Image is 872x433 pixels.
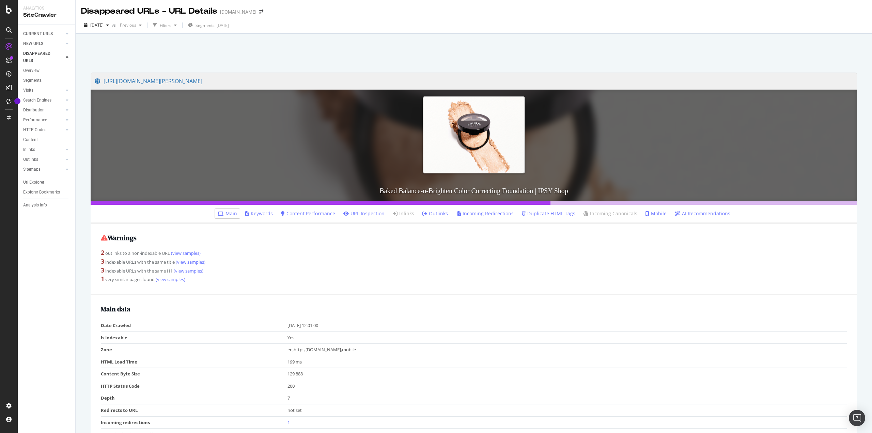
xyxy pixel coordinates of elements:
[23,77,42,84] div: Segments
[23,117,64,124] a: Performance
[81,20,112,31] button: [DATE]
[23,97,64,104] a: Search Engines
[101,416,287,429] td: Incoming redirections
[23,107,64,114] a: Distribution
[645,210,667,217] a: Mobile
[23,166,41,173] div: Sitemaps
[287,356,847,368] td: 199 ms
[23,97,51,104] div: Search Engines
[23,117,47,124] div: Performance
[343,210,385,217] a: URL Inspection
[101,356,287,368] td: HTML Load Time
[23,40,43,47] div: NEW URLS
[101,392,287,404] td: Depth
[675,210,730,217] a: AI Recommendations
[23,202,47,209] div: Analysis Info
[23,107,45,114] div: Distribution
[101,266,847,275] div: indexable URLs with the same H1
[23,50,58,64] div: DISAPPEARED URLS
[101,380,287,392] td: HTTP Status Code
[117,22,136,28] span: Previous
[101,234,847,242] h2: Warnings
[287,331,847,344] td: Yes
[287,320,847,331] td: [DATE] 12:01:00
[101,404,287,417] td: Redirects to URL
[95,73,853,90] a: [URL][DOMAIN_NAME][PERSON_NAME]
[91,180,857,201] h3: Baked Balance-n-Brighten Color Correcting Foundation | IPSY Shop
[155,276,185,282] a: (view samples)
[150,20,180,31] button: Filters
[287,407,844,414] div: not set
[23,202,71,209] a: Analysis Info
[23,50,64,64] a: DISAPPEARED URLS
[393,210,414,217] a: Inlinks
[23,179,71,186] a: Url Explorer
[101,275,847,283] div: very similar pages found
[160,22,171,28] div: Filters
[14,98,20,104] div: Tooltip anchor
[583,210,637,217] a: Incoming Canonicals
[23,5,70,11] div: Analytics
[117,20,144,31] button: Previous
[522,210,575,217] a: Duplicate HTML Tags
[281,210,335,217] a: Content Performance
[81,5,217,17] div: Disappeared URLs - URL Details
[23,189,71,196] a: Explorer Bookmarks
[218,210,237,217] a: Main
[101,320,287,331] td: Date Crawled
[23,126,46,134] div: HTTP Codes
[23,67,71,74] a: Overview
[422,210,448,217] a: Outlinks
[245,210,273,217] a: Keywords
[23,179,44,186] div: Url Explorer
[23,87,64,94] a: Visits
[23,156,64,163] a: Outlinks
[287,344,847,356] td: en,https,[DOMAIN_NAME],mobile
[287,380,847,392] td: 200
[220,9,256,15] div: [DOMAIN_NAME]
[23,126,64,134] a: HTTP Codes
[101,344,287,356] td: Zone
[259,10,263,14] div: arrow-right-arrow-left
[23,11,70,19] div: SiteCrawler
[175,259,205,265] a: (view samples)
[23,77,71,84] a: Segments
[101,248,847,257] div: outlinks to a non-indexable URL
[170,250,201,256] a: (view samples)
[456,210,514,217] a: Incoming Redirections
[217,22,229,28] div: [DATE]
[101,275,104,283] strong: 1
[23,146,64,153] a: Inlinks
[423,96,525,173] img: Baked Balance-n-Brighten Color Correcting Foundation | IPSY Shop
[101,257,847,266] div: indexable URLs with the same title
[101,305,847,313] h2: Main data
[23,189,60,196] div: Explorer Bookmarks
[23,146,35,153] div: Inlinks
[23,87,33,94] div: Visits
[173,268,203,274] a: (view samples)
[196,22,215,28] span: Segments
[112,22,117,28] span: vs
[23,30,64,37] a: CURRENT URLS
[23,40,64,47] a: NEW URLS
[287,368,847,380] td: 129,888
[287,419,290,426] a: 1
[101,368,287,380] td: Content Byte Size
[101,331,287,344] td: Is Indexable
[23,156,38,163] div: Outlinks
[101,257,104,265] strong: 3
[185,20,232,31] button: Segments[DATE]
[23,67,40,74] div: Overview
[287,392,847,404] td: 7
[23,136,38,143] div: Content
[23,30,53,37] div: CURRENT URLS
[101,266,104,274] strong: 3
[90,22,104,28] span: 2025 Aug. 10th
[849,410,865,426] div: Open Intercom Messenger
[101,248,104,257] strong: 2
[23,166,64,173] a: Sitemaps
[23,136,71,143] a: Content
